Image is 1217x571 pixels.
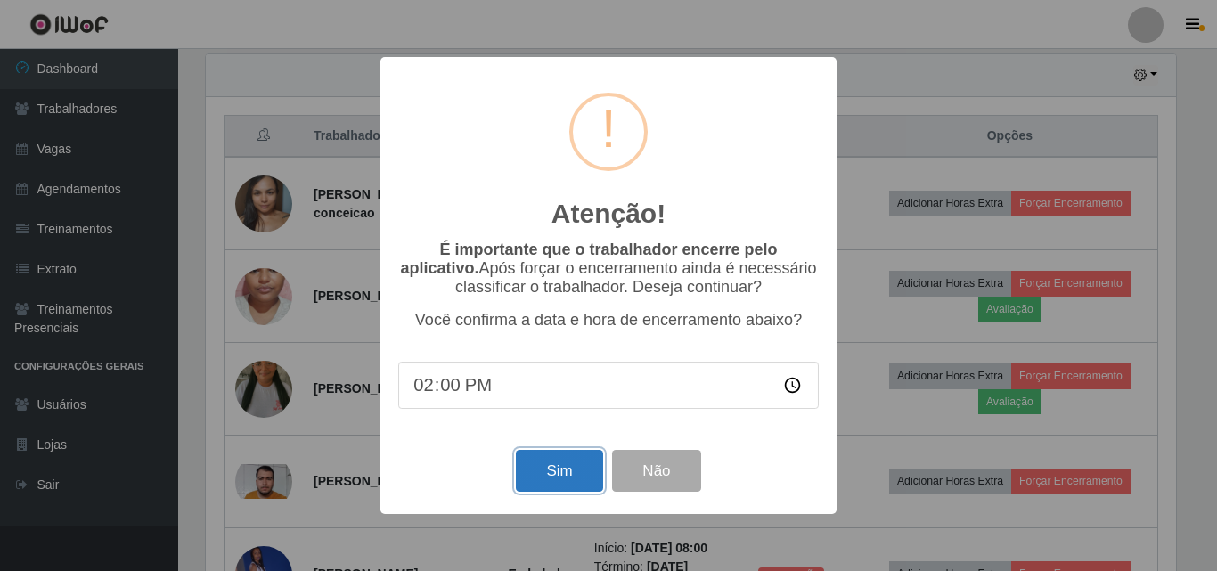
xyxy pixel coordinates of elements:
button: Não [612,450,700,492]
p: Após forçar o encerramento ainda é necessário classificar o trabalhador. Deseja continuar? [398,241,819,297]
button: Sim [516,450,602,492]
b: É importante que o trabalhador encerre pelo aplicativo. [400,241,777,277]
p: Você confirma a data e hora de encerramento abaixo? [398,311,819,330]
h2: Atenção! [551,198,666,230]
